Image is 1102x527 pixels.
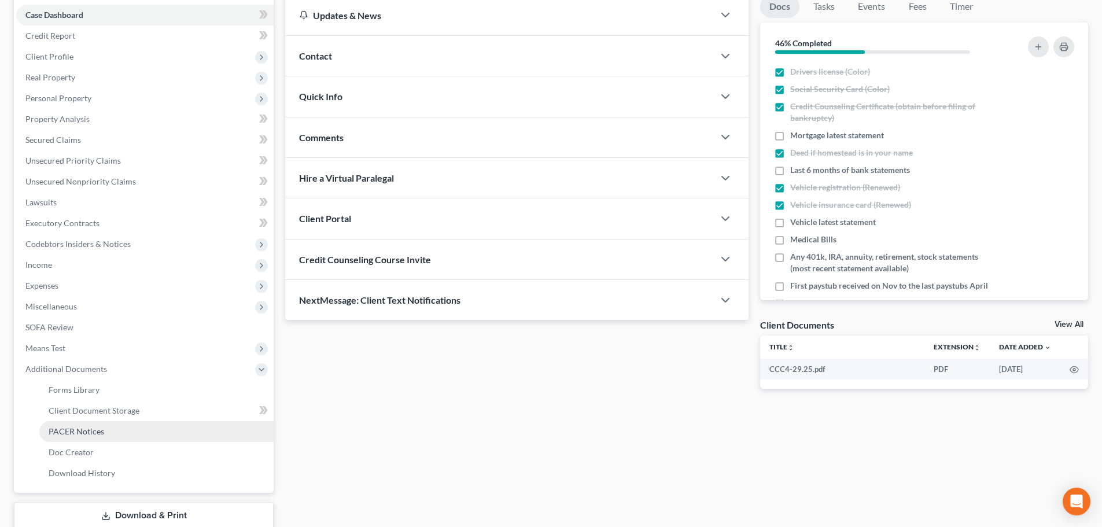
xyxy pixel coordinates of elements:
span: Additional Documents [25,364,107,374]
span: Forms Library [49,385,99,395]
i: expand_more [1044,344,1051,351]
span: Vehicle insurance card (Renewed) [790,199,911,211]
span: Comments [299,132,344,143]
span: Download History [49,468,115,478]
span: Unsecured Priority Claims [25,156,121,165]
span: Unsecured Nonpriority Claims [25,176,136,186]
span: Lawsuits [25,197,57,207]
span: Means Test [25,343,65,353]
strong: 46% Completed [775,38,832,48]
span: NextMessage: Client Text Notifications [299,294,460,305]
div: Updates & News [299,9,700,21]
a: Extensionunfold_more [934,342,981,351]
a: Case Dashboard [16,5,274,25]
span: Executory Contracts [25,218,99,228]
a: Credit Report [16,25,274,46]
span: Property Analysis [25,114,90,124]
span: First paystub received on Nov to the last paystubs April [790,280,988,292]
span: Miscellaneous [25,301,77,311]
a: SOFA Review [16,317,274,338]
span: Contact [299,50,332,61]
a: Property Analysis [16,109,274,130]
span: Medical Bills [790,234,836,245]
span: Credit Counseling Certificate (obtain before filing of bankruptcy) [790,101,996,124]
a: View All [1055,320,1083,329]
span: Drivers license (Color) [790,66,870,78]
i: unfold_more [974,344,981,351]
span: Vehicle latest statement [790,216,876,228]
span: Client Portal [299,213,351,224]
a: Client Document Storage [39,400,274,421]
td: [DATE] [990,359,1060,379]
span: Deed if homestead is in your name [790,147,913,159]
a: Download History [39,463,274,484]
a: Lawsuits [16,192,274,213]
span: Codebtors Insiders & Notices [25,239,131,249]
a: Doc Creator [39,442,274,463]
span: Credit Counseling Course Invite [299,254,431,265]
span: SOFA Review [25,322,73,332]
span: Client Profile [25,51,73,61]
i: unfold_more [787,344,794,351]
span: Last 6 months of bank statements [790,164,910,176]
a: Titleunfold_more [769,342,794,351]
span: Mortgage latest statement [790,130,884,141]
span: Vehicle registration (Renewed) [790,182,900,193]
span: Secured Claims [25,135,81,145]
a: Secured Claims [16,130,274,150]
a: Unsecured Nonpriority Claims [16,171,274,192]
td: PDF [924,359,990,379]
span: 2024 Tax Returns [790,297,853,309]
span: Credit Report [25,31,75,40]
span: Social Security Card (Color) [790,83,890,95]
span: Case Dashboard [25,10,83,20]
span: Client Document Storage [49,406,139,415]
span: Any 401k, IRA, annuity, retirement, stock statements (most recent statement available) [790,251,996,274]
div: Open Intercom Messenger [1063,488,1090,515]
td: CCC4-29.25.pdf [760,359,924,379]
span: Personal Property [25,93,91,103]
span: Expenses [25,281,58,290]
span: Doc Creator [49,447,94,457]
a: Unsecured Priority Claims [16,150,274,171]
a: PACER Notices [39,421,274,442]
a: Executory Contracts [16,213,274,234]
span: Income [25,260,52,270]
a: Date Added expand_more [999,342,1051,351]
span: PACER Notices [49,426,104,436]
span: Quick Info [299,91,342,102]
a: Forms Library [39,379,274,400]
div: Client Documents [760,319,834,331]
span: Hire a Virtual Paralegal [299,172,394,183]
span: Real Property [25,72,75,82]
